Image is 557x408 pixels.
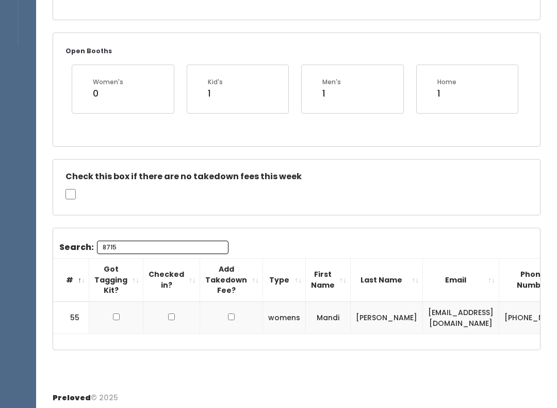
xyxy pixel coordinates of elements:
[437,87,456,100] div: 1
[322,77,341,87] div: Men's
[423,259,499,302] th: Email: activate to sort column ascending
[93,87,123,100] div: 0
[93,77,123,87] div: Women's
[423,302,499,334] td: [EMAIL_ADDRESS][DOMAIN_NAME]
[263,259,306,302] th: Type: activate to sort column ascending
[65,172,528,181] h5: Check this box if there are no takedown fees this week
[208,87,223,100] div: 1
[437,77,456,87] div: Home
[200,259,263,302] th: Add Takedown Fee?: activate to sort column ascending
[53,259,89,302] th: #: activate to sort column descending
[351,259,423,302] th: Last Name: activate to sort column ascending
[89,259,143,302] th: Got Tagging Kit?: activate to sort column ascending
[53,302,89,334] td: 55
[351,302,423,334] td: [PERSON_NAME]
[143,259,200,302] th: Checked in?: activate to sort column ascending
[59,241,228,254] label: Search:
[208,77,223,87] div: Kid's
[53,384,118,403] div: © 2025
[306,259,351,302] th: First Name: activate to sort column ascending
[65,46,112,55] small: Open Booths
[306,302,351,334] td: Mandi
[263,302,306,334] td: womens
[322,87,341,100] div: 1
[97,241,228,254] input: Search:
[53,393,91,403] span: Preloved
